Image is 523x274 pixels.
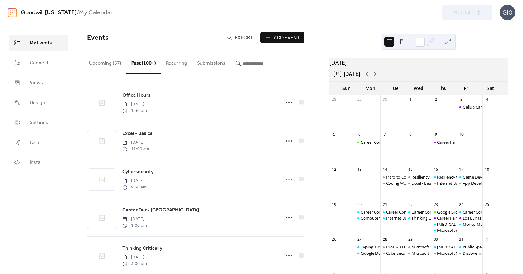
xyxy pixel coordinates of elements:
div: 8 [408,132,413,137]
a: Add Event [260,32,304,43]
div: Google Docs [355,250,380,256]
div: Internet Basics [380,215,406,221]
div: Career Compass East: Resume/Applying [380,209,406,215]
div: Gallup Career Fair [457,104,482,110]
div: 28 [332,97,337,102]
div: 29 [408,237,413,242]
div: Career Fair - [GEOGRAPHIC_DATA] [437,139,501,145]
a: Export [221,32,258,43]
div: Resiliency Workshop [437,174,475,180]
a: My Events [9,35,68,51]
div: Google Slides [431,209,457,215]
div: 18 [484,167,490,172]
div: Fri [455,82,478,95]
button: 16[DATE] [332,69,362,79]
div: Sat [479,82,503,95]
div: Excel - Basics [412,180,436,186]
div: Excel - Basics [406,180,431,186]
div: 20 [357,202,362,207]
div: 6 [357,132,362,137]
div: 10 [459,132,464,137]
div: Typing 101 [355,244,380,250]
span: [DATE] [122,101,147,108]
div: Excel - Basics [386,244,410,250]
span: Events [87,31,109,45]
div: Thinking Critically [412,215,444,221]
div: 22 [408,202,413,207]
div: 3 [459,97,464,102]
span: Connect [30,59,49,67]
span: Career Fair - [GEOGRAPHIC_DATA] [122,207,199,214]
span: [DATE] [122,216,147,222]
div: Stress Management [431,221,457,227]
div: Career Compass North: Career Exploration [361,209,440,215]
div: Los Lunas Career Fair [463,215,502,221]
div: 1 [484,237,490,242]
div: 28 [382,237,388,242]
div: 26 [332,237,337,242]
div: Wed [407,82,431,95]
div: Excel - Basics [380,244,406,250]
div: Microsoft Windows: File Explorer [431,227,457,233]
div: 17 [459,167,464,172]
a: Cybersecurity [122,168,153,176]
div: Game Development [463,174,500,180]
div: 4 [484,97,490,102]
div: Career Fair - [GEOGRAPHIC_DATA] [437,215,501,221]
span: Form [30,139,41,146]
div: Stress Management Workshop [431,244,457,250]
span: My Events [30,39,52,47]
div: 31 [459,237,464,242]
div: Computer Basics [355,215,380,221]
div: Career Compass North: Career Exploration [355,139,380,145]
div: Cybersecurity [386,250,412,256]
div: Internet Basics [386,215,414,221]
div: Career Compass South: Interview/Soft Skills [406,209,431,215]
div: 27 [357,237,362,242]
span: Excel - Basics [122,130,153,137]
div: 1 [408,97,413,102]
div: 9 [433,132,439,137]
a: Design [9,94,68,111]
div: 21 [382,202,388,207]
div: Google Docs [361,250,384,256]
div: [DATE] [329,58,508,67]
div: Typing 101 [361,244,382,250]
div: Resiliency Workshop [431,174,457,180]
button: Upcoming (67) [84,50,126,73]
span: Office Hours [122,92,151,99]
div: Career Compass North: Career Exploration [361,139,440,145]
div: Intro to Coding [386,174,414,180]
div: Computer Basics [361,215,392,221]
span: Export [235,34,253,42]
div: Microsoft PowerPoint [412,250,452,256]
div: Public Speaking Intro [457,244,482,250]
span: [DATE] [122,178,147,184]
div: 16 [433,167,439,172]
div: Microsoft Word [412,244,441,250]
div: Money Management [463,221,502,227]
button: Recurring [161,50,192,73]
div: Google Slides [437,209,462,215]
a: Thinking Critically [122,244,162,253]
div: GIO [500,5,515,20]
div: Career Compass West: Your New Job [457,209,482,215]
div: 13 [357,167,362,172]
div: 15 [408,167,413,172]
span: Settings [30,119,48,127]
div: 2 [433,97,439,102]
span: 11:00 am [122,146,149,152]
div: 24 [459,202,464,207]
div: [MEDICAL_DATA] Workshop [437,244,489,250]
div: Resiliency [406,174,431,180]
div: 14 [382,167,388,172]
b: / [77,7,79,19]
div: Career Compass South: Interview/Soft Skills [412,209,492,215]
span: Thinking Critically [122,245,162,252]
div: Career Fair - Albuquerque [431,139,457,145]
span: 1:00 pm [122,222,147,229]
a: Form [9,134,68,151]
div: 5 [332,132,337,137]
span: Design [30,99,45,107]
